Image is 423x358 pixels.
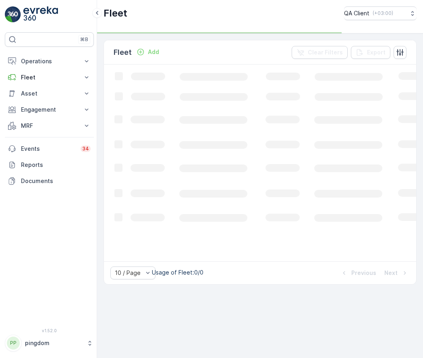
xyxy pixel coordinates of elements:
[21,89,78,98] p: Asset
[351,46,390,59] button: Export
[21,145,76,153] p: Events
[82,146,89,152] p: 34
[5,118,94,134] button: MRF
[292,46,348,59] button: Clear Filters
[5,85,94,102] button: Asset
[5,173,94,189] a: Documents
[5,69,94,85] button: Fleet
[114,47,132,58] p: Fleet
[5,102,94,118] button: Engagement
[7,337,20,350] div: PP
[25,339,83,347] p: pingdom
[5,335,94,352] button: PPpingdom
[80,36,88,43] p: ⌘B
[23,6,58,23] img: logo_light-DOdMpM7g.png
[367,48,386,56] p: Export
[339,268,377,278] button: Previous
[21,73,78,81] p: Fleet
[5,328,94,333] span: v 1.52.0
[384,268,410,278] button: Next
[152,268,203,277] p: Usage of Fleet : 0/0
[351,269,376,277] p: Previous
[21,177,91,185] p: Documents
[104,7,127,20] p: Fleet
[21,57,78,65] p: Operations
[21,122,78,130] p: MRF
[21,161,91,169] p: Reports
[344,6,417,20] button: QA Client(+03:00)
[133,47,162,57] button: Add
[344,9,369,17] p: QA Client
[5,53,94,69] button: Operations
[373,10,393,17] p: ( +03:00 )
[21,106,78,114] p: Engagement
[148,48,159,56] p: Add
[5,157,94,173] a: Reports
[308,48,343,56] p: Clear Filters
[5,6,21,23] img: logo
[5,141,94,157] a: Events34
[384,269,398,277] p: Next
